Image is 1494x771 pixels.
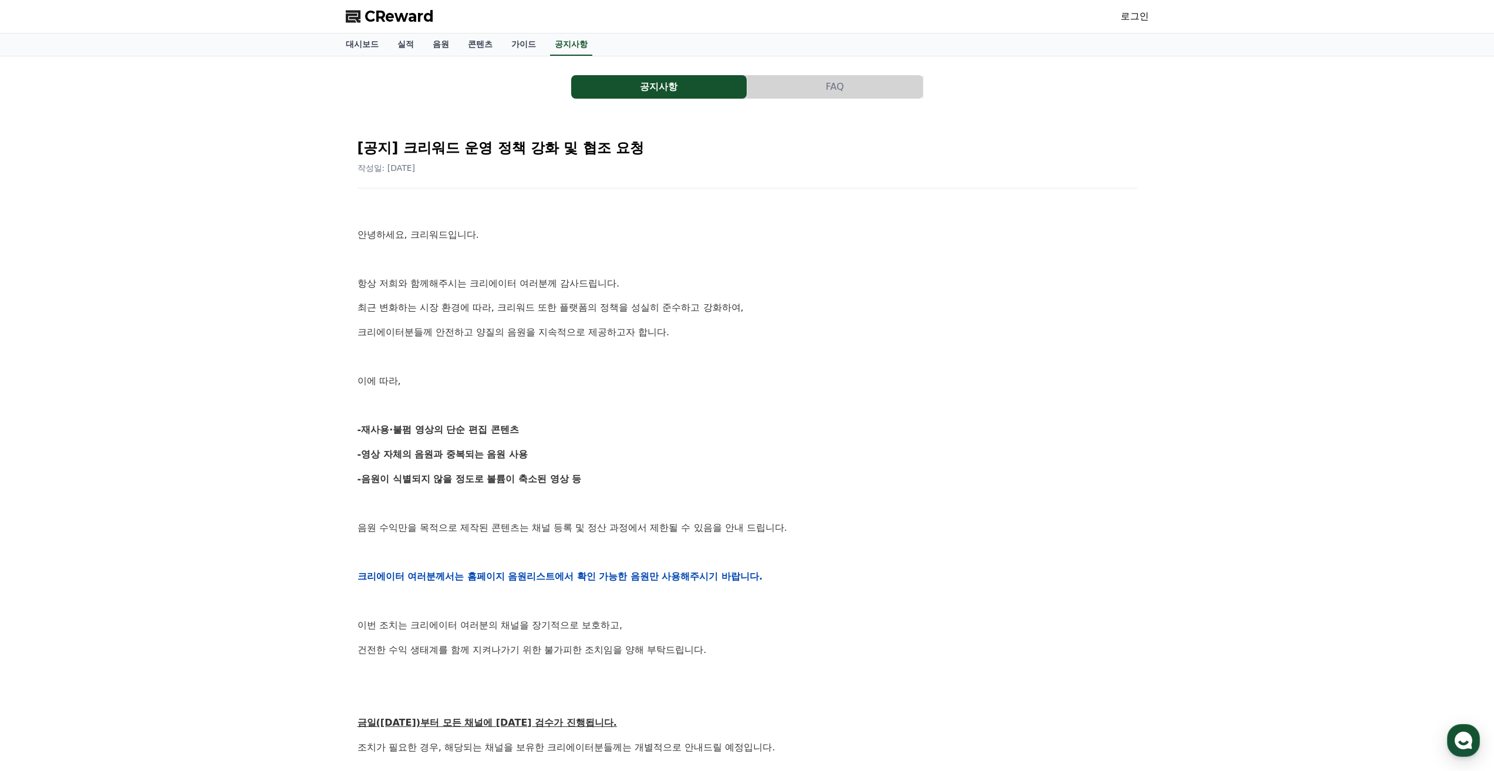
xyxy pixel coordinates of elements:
[358,139,1137,157] h2: [공지] 크리워드 운영 정책 강화 및 협조 요청
[571,75,747,99] button: 공지사항
[358,740,1137,755] p: 조치가 필요한 경우, 해당되는 채널을 보유한 크리에이터분들께는 개별적으로 안내드릴 예정입니다.
[502,33,545,56] a: 가이드
[358,520,1137,536] p: 음원 수익만을 목적으로 제작된 콘텐츠는 채널 등록 및 정산 과정에서 제한될 수 있음을 안내 드립니다.
[550,33,592,56] a: 공지사항
[358,227,1137,243] p: 안녕하세요, 크리워드입니다.
[358,424,519,435] strong: -재사용·불펌 영상의 단순 편집 콘텐츠
[1121,9,1149,23] a: 로그인
[358,163,416,173] span: 작성일: [DATE]
[358,618,1137,633] p: 이번 조치는 크리에이터 여러분의 채널을 장기적으로 보호하고,
[336,33,388,56] a: 대시보드
[358,373,1137,389] p: 이에 따라,
[358,717,617,728] u: 금일([DATE])부터 모든 채널에 [DATE] 검수가 진행됩니다.
[346,7,434,26] a: CReward
[458,33,502,56] a: 콘텐츠
[388,33,423,56] a: 실적
[358,300,1137,315] p: 최근 변화하는 시장 환경에 따라, 크리워드 또한 플랫폼의 정책을 성실히 준수하고 강화하여,
[358,276,1137,291] p: 항상 저희와 함께해주시는 크리에이터 여러분께 감사드립니다.
[358,473,582,484] strong: -음원이 식별되지 않을 정도로 볼륨이 축소된 영상 등
[358,571,763,582] strong: 크리에이터 여러분께서는 홈페이지 음원리스트에서 확인 가능한 음원만 사용해주시기 바랍니다.
[358,325,1137,340] p: 크리에이터분들께 안전하고 양질의 음원을 지속적으로 제공하고자 합니다.
[365,7,434,26] span: CReward
[423,33,458,56] a: 음원
[358,642,1137,658] p: 건전한 수익 생태계를 함께 지켜나가기 위한 불가피한 조치임을 양해 부탁드립니다.
[747,75,923,99] button: FAQ
[358,449,528,460] strong: -영상 자체의 음원과 중복되는 음원 사용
